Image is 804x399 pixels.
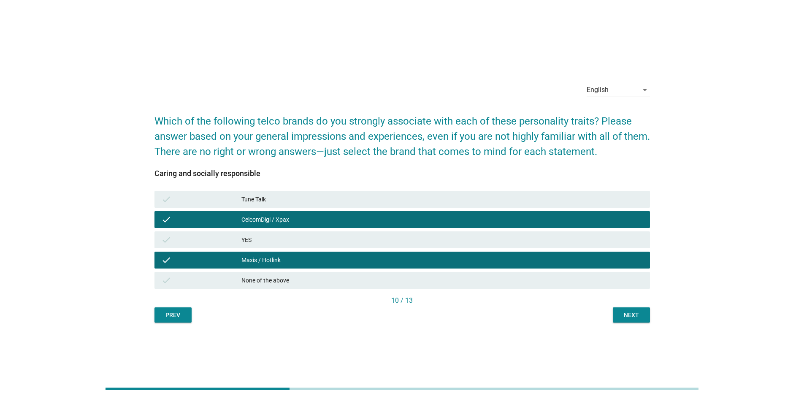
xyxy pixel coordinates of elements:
[161,235,171,245] i: check
[241,214,643,225] div: CelcomDigi / Xpax
[241,235,643,245] div: YES
[241,275,643,285] div: None of the above
[241,194,643,204] div: Tune Talk
[154,296,650,306] div: 10 / 13
[620,311,643,320] div: Next
[241,255,643,265] div: Maxis / Hotlink
[640,85,650,95] i: arrow_drop_down
[587,86,609,94] div: English
[161,255,171,265] i: check
[161,311,185,320] div: Prev
[161,194,171,204] i: check
[154,105,650,159] h2: Which of the following telco brands do you strongly associate with each of these personality trai...
[161,214,171,225] i: check
[154,307,192,323] button: Prev
[613,307,650,323] button: Next
[154,168,650,179] div: Caring and socially responsible
[161,275,171,285] i: check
